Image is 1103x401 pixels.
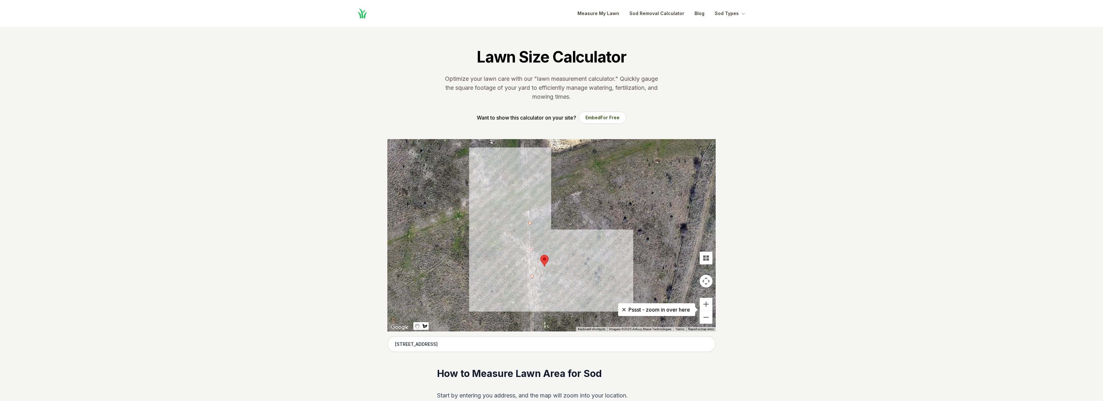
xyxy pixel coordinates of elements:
button: Zoom in [700,298,712,311]
p: Pssst - zoom in over here [623,306,690,313]
a: Terms (opens in new tab) [675,327,684,331]
button: Draw a shape [421,322,429,330]
button: Zoom out [700,311,712,324]
a: Sod Removal Calculator [629,10,684,17]
button: Stop drawing [413,322,421,330]
p: Start by entering you address, and the map will zoom into your location. [437,390,666,401]
button: Map camera controls [700,275,712,288]
button: Keyboard shortcuts [578,327,605,331]
button: Tilt map [700,252,712,264]
a: Measure My Lawn [577,10,619,17]
span: Imagery ©2025 Airbus, Maxar Technologies [609,327,671,331]
a: Report a map error [688,327,714,331]
p: Want to show this calculator on your site? [477,114,576,121]
h1: Lawn Size Calculator [477,47,626,67]
span: For Free [601,115,619,120]
p: Optimize your lawn care with our "lawn measurement calculator." Quickly gauge the square footage ... [444,74,659,101]
input: Enter your address to get started [387,336,716,352]
a: Open this area in Google Maps (opens a new window) [389,323,410,331]
h2: How to Measure Lawn Area for Sod [437,367,666,380]
img: Google [389,323,410,331]
button: EmbedFor Free [579,112,626,124]
button: Sod Types [715,10,746,17]
a: Blog [695,10,704,17]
